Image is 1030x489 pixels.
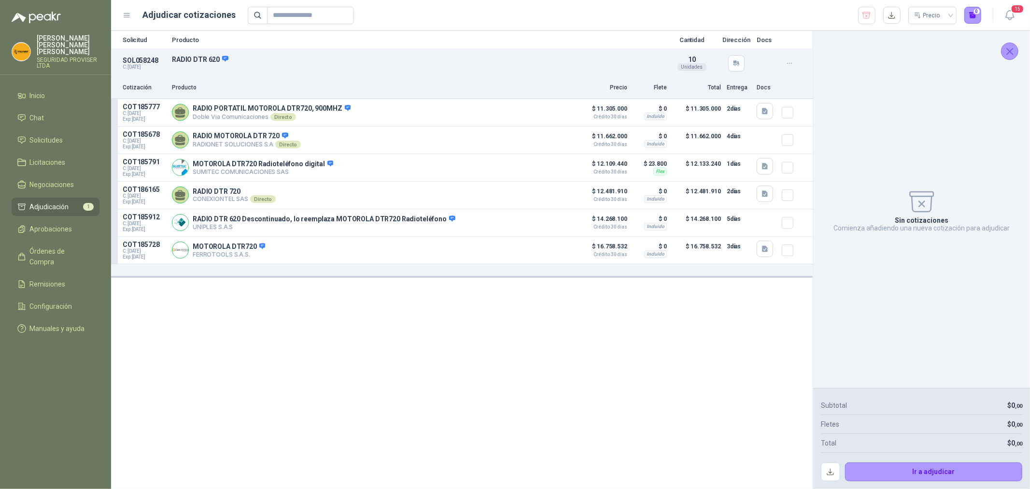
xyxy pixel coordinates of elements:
[37,35,99,55] p: [PERSON_NAME] [PERSON_NAME] [PERSON_NAME]
[12,220,99,238] a: Aprobaciones
[633,186,667,197] p: $ 0
[673,103,721,122] p: $ 11.305.000
[193,104,351,113] p: RADIO PORTATIL MOTOROLA DTR720, 900MHZ
[123,227,166,232] span: Exp: [DATE]
[644,140,667,148] div: Incluido
[845,462,1023,482] button: Ir a adjudicar
[727,103,751,115] p: 2 días
[172,83,573,92] p: Producto
[123,254,166,260] span: Exp: [DATE]
[1001,7,1018,24] button: 15
[30,246,90,267] span: Órdenes de Compra
[821,438,836,448] p: Total
[833,224,1010,232] p: Comienza añadiendo una nueva cotización para adjudicar
[644,250,667,258] div: Incluido
[727,158,751,170] p: 1 días
[821,419,839,430] p: Fletes
[12,153,99,172] a: Licitaciones
[123,213,166,221] p: COT185912
[1011,402,1022,409] span: 0
[579,186,627,202] p: $ 12.481.910
[123,130,166,138] p: COT185678
[12,275,99,293] a: Remisiones
[193,187,276,195] p: RADIO DTR 720
[579,213,627,230] p: $ 14.268.100
[30,201,69,212] span: Adjudicación
[1015,422,1022,428] span: ,00
[123,64,166,70] p: C: [DATE]
[172,215,188,230] img: Company Logo
[193,243,265,251] p: MOTOROLA DTR720
[123,166,166,172] span: C: [DATE]
[12,319,99,338] a: Manuales y ayuda
[688,56,696,63] span: 10
[172,242,188,258] img: Company Logo
[193,215,455,224] p: RADIO DTR 620 Descontinuado, lo reemplaza MOTOROLA DTR720 Radioteléfono
[673,83,721,92] p: Total
[668,37,716,43] p: Cantidad
[12,12,61,23] img: Logo peakr
[172,55,662,64] p: RADIO DTR 620
[193,113,351,121] p: Doble Via Comunicaciones
[1011,420,1022,428] span: 0
[123,186,166,193] p: COT186165
[821,400,847,411] p: Subtotal
[123,138,166,144] span: C: [DATE]
[193,195,276,203] p: CONEXIONTEL SAS
[123,57,166,64] p: SOL058248
[1007,400,1022,411] p: $
[123,83,166,92] p: Cotización
[123,172,166,177] span: Exp: [DATE]
[143,8,236,22] h1: Adjudicar cotizaciones
[30,157,66,168] span: Licitaciones
[579,252,627,257] span: Crédito 30 días
[677,63,707,71] div: Unidades
[123,248,166,254] span: C: [DATE]
[30,90,45,101] span: Inicio
[83,203,94,211] span: 1
[673,213,721,232] p: $ 14.268.100
[914,8,942,23] div: Precio
[579,225,627,230] span: Crédito 30 días
[727,130,751,142] p: 4 días
[579,130,627,147] p: $ 11.662.000
[193,141,301,148] p: RADIONET SOLUCIONES S.A
[673,130,721,150] p: $ 11.662.000
[12,198,99,216] a: Adjudicación1
[895,216,948,224] p: Sin cotizaciones
[653,168,667,175] div: Flex
[1011,4,1024,14] span: 15
[633,130,667,142] p: $ 0
[673,186,721,205] p: $ 12.481.910
[1015,403,1022,409] span: ,00
[12,175,99,194] a: Negociaciones
[30,301,72,312] span: Configuración
[193,168,333,175] p: SUMITEC COMUNICACIONES SAS
[579,142,627,147] span: Crédito 30 días
[579,197,627,202] span: Crédito 30 días
[964,7,982,24] button: 0
[12,242,99,271] a: Órdenes de Compra
[579,115,627,119] span: Crédito 30 días
[757,83,776,92] p: Docs
[30,179,74,190] span: Negociaciones
[123,116,166,122] span: Exp: [DATE]
[1007,419,1022,430] p: $
[123,103,166,111] p: COT185777
[579,241,627,257] p: $ 16.758.532
[12,131,99,149] a: Solicitudes
[633,158,667,170] p: $ 23.800
[123,241,166,248] p: COT185728
[123,111,166,116] span: C: [DATE]
[12,86,99,105] a: Inicio
[633,213,667,225] p: $ 0
[30,224,72,234] span: Aprobaciones
[579,83,627,92] p: Precio
[250,195,276,203] div: Directo
[644,195,667,203] div: Incluido
[172,37,662,43] p: Producto
[727,241,751,252] p: 3 días
[633,83,667,92] p: Flete
[30,113,44,123] span: Chat
[193,160,333,169] p: MOTOROLA DTR720 Radioteléfono digital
